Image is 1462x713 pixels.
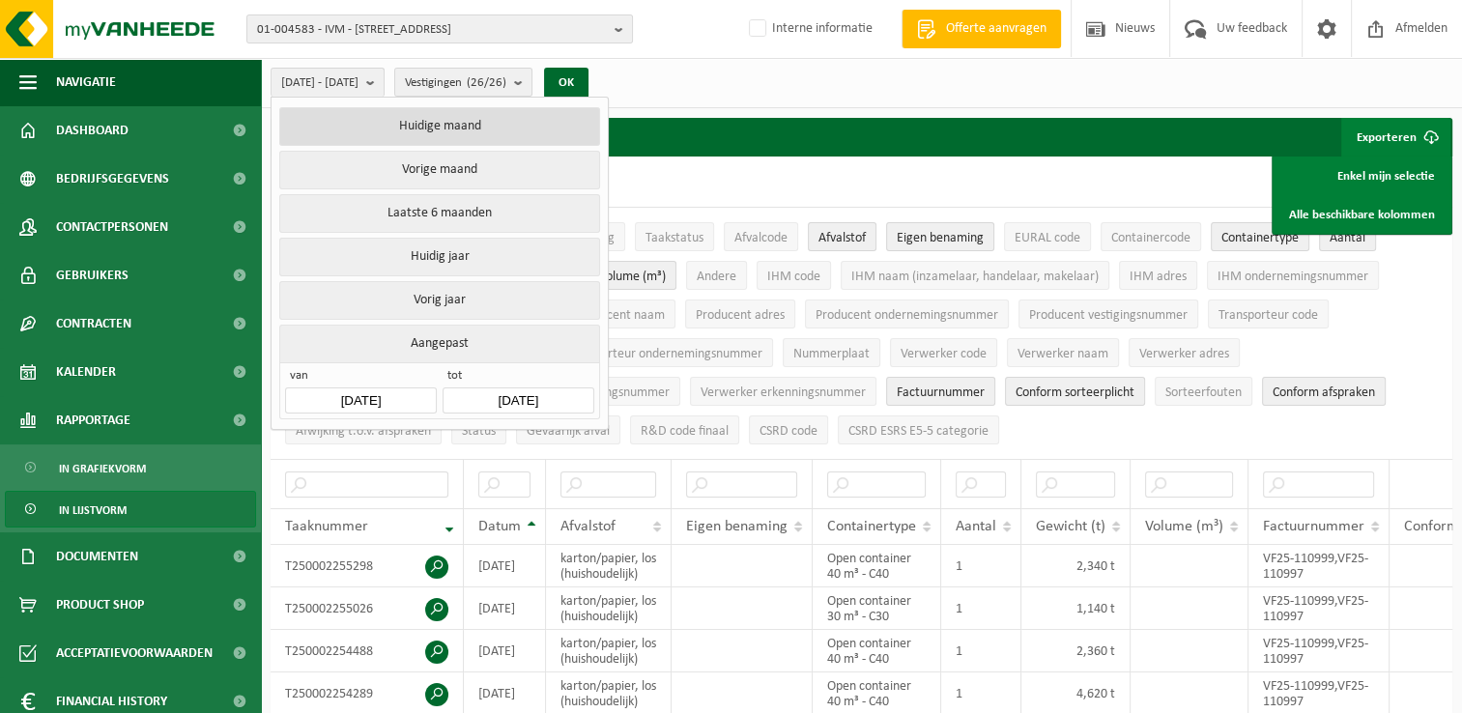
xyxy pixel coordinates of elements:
[1208,299,1329,328] button: Transporteur codeTransporteur code: Activate to sort
[734,231,788,245] span: Afvalcode
[897,385,985,400] span: Factuurnummer
[544,68,588,99] button: OK
[56,106,129,155] span: Dashboard
[1262,377,1386,406] button: Conform afspraken : Activate to sort
[635,222,714,251] button: TaakstatusTaakstatus: Activate to sort
[1165,385,1242,400] span: Sorteerfouten
[279,194,599,233] button: Laatste 6 maanden
[685,299,795,328] button: Producent adresProducent adres: Activate to sort
[1119,261,1197,290] button: IHM adresIHM adres: Activate to sort
[1273,385,1375,400] span: Conform afspraken
[599,270,666,284] span: Volume (m³)
[941,587,1021,630] td: 1
[1207,261,1379,290] button: IHM ondernemingsnummerIHM ondernemingsnummer: Activate to sort
[588,261,676,290] button: Volume (m³)Volume (m³): Activate to sort
[818,231,866,245] span: Afvalstof
[645,231,703,245] span: Taakstatus
[1021,587,1131,630] td: 1,140 t
[271,587,464,630] td: T250002255026
[56,251,129,299] span: Gebruikers
[701,385,866,400] span: Verwerker erkenningsnummer
[686,519,788,534] span: Eigen benaming
[281,69,358,98] span: [DATE] - [DATE]
[1155,377,1252,406] button: SorteerfoutenSorteerfouten: Activate to sort
[838,415,999,444] button: CSRD ESRS E5-5 categorieCSRD ESRS E5-5 categorie: Activate to sort
[279,107,599,146] button: Huidige maand
[285,519,368,534] span: Taaknummer
[56,203,168,251] span: Contactpersonen
[59,492,127,528] span: In lijstvorm
[405,69,506,98] span: Vestigingen
[886,377,995,406] button: FactuurnummerFactuurnummer: Activate to sort
[941,630,1021,672] td: 1
[56,348,116,396] span: Kalender
[56,532,138,581] span: Documenten
[941,19,1051,39] span: Offerte aanvragen
[1130,270,1187,284] span: IHM adres
[941,545,1021,587] td: 1
[1007,338,1119,367] button: Verwerker naamVerwerker naam: Activate to sort
[1248,545,1390,587] td: VF25-110999,VF25-110997
[285,415,442,444] button: Afwijking t.o.v. afsprakenAfwijking t.o.v. afspraken: Activate to sort
[902,10,1061,48] a: Offerte aanvragen
[1016,385,1134,400] span: Conform sorteerplicht
[56,629,213,677] span: Acceptatievoorwaarden
[696,308,785,323] span: Producent adres
[575,308,665,323] span: Producent naam
[1275,195,1449,234] a: Alle beschikbare kolommen
[1021,630,1131,672] td: 2,360 t
[464,630,546,672] td: [DATE]
[5,491,256,528] a: In lijstvorm
[890,338,997,367] button: Verwerker codeVerwerker code: Activate to sort
[279,151,599,189] button: Vorige maand
[827,519,916,534] span: Containertype
[555,338,773,367] button: Transporteur ondernemingsnummerTransporteur ondernemingsnummer : Activate to sort
[1005,377,1145,406] button: Conform sorteerplicht : Activate to sort
[1275,157,1449,195] a: Enkel mijn selectie
[546,587,672,630] td: karton/papier, los (huishoudelijk)
[478,519,521,534] span: Datum
[1145,519,1223,534] span: Volume (m³)
[901,347,987,361] span: Verwerker code
[56,581,144,629] span: Product Shop
[793,347,870,361] span: Nummerplaat
[697,270,736,284] span: Andere
[394,68,532,97] button: Vestigingen(26/26)
[271,545,464,587] td: T250002255298
[546,630,672,672] td: karton/papier, los (huishoudelijk)
[1101,222,1201,251] button: ContainercodeContainercode: Activate to sort
[464,545,546,587] td: [DATE]
[565,347,762,361] span: Transporteur ondernemingsnummer
[527,424,610,439] span: Gevaarlijk afval
[1319,222,1376,251] button: AantalAantal: Activate to sort
[1111,231,1190,245] span: Containercode
[749,415,828,444] button: CSRD codeCSRD code: Activate to sort
[5,449,256,486] a: In grafiekvorm
[56,396,130,444] span: Rapportage
[1004,222,1091,251] button: EURAL codeEURAL code: Activate to sort
[1211,222,1309,251] button: ContainertypeContainertype: Activate to sort
[757,261,831,290] button: IHM codeIHM code: Activate to sort
[1218,308,1318,323] span: Transporteur code
[279,281,599,320] button: Vorig jaar
[641,424,729,439] span: R&D code finaal
[564,299,675,328] button: Producent naamProducent naam: Activate to sort
[805,299,1009,328] button: Producent ondernemingsnummerProducent ondernemingsnummer: Activate to sort
[271,68,385,97] button: [DATE] - [DATE]
[1129,338,1240,367] button: Verwerker adresVerwerker adres: Activate to sort
[271,630,464,672] td: T250002254488
[813,630,941,672] td: Open container 40 m³ - C40
[1036,519,1105,534] span: Gewicht (t)
[1018,299,1198,328] button: Producent vestigingsnummerProducent vestigingsnummer: Activate to sort
[1248,587,1390,630] td: VF25-110999,VF25-110997
[897,231,984,245] span: Eigen benaming
[257,15,607,44] span: 01-004583 - IVM - [STREET_ADDRESS]
[1139,347,1229,361] span: Verwerker adres
[279,238,599,276] button: Huidig jaar
[1029,308,1188,323] span: Producent vestigingsnummer
[816,308,998,323] span: Producent ondernemingsnummer
[279,325,599,362] button: Aangepast
[1218,270,1368,284] span: IHM ondernemingsnummer
[808,222,876,251] button: AfvalstofAfvalstof: Activate to sort
[464,587,546,630] td: [DATE]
